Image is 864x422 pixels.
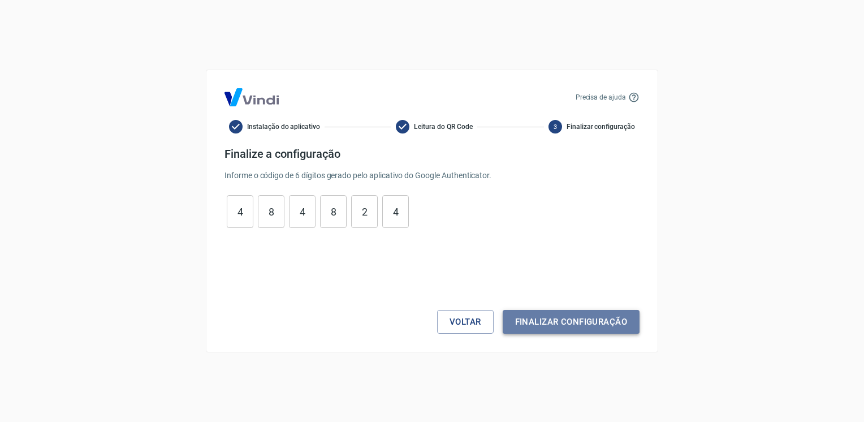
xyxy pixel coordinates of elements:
[554,123,557,131] text: 3
[224,147,640,161] h4: Finalize a configuração
[437,310,494,334] button: Voltar
[576,92,626,102] p: Precisa de ajuda
[567,122,635,132] span: Finalizar configuração
[247,122,320,132] span: Instalação do aplicativo
[503,310,640,334] button: Finalizar configuração
[224,88,279,106] img: Logo Vind
[414,122,472,132] span: Leitura do QR Code
[224,170,640,182] p: Informe o código de 6 dígitos gerado pelo aplicativo do Google Authenticator.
